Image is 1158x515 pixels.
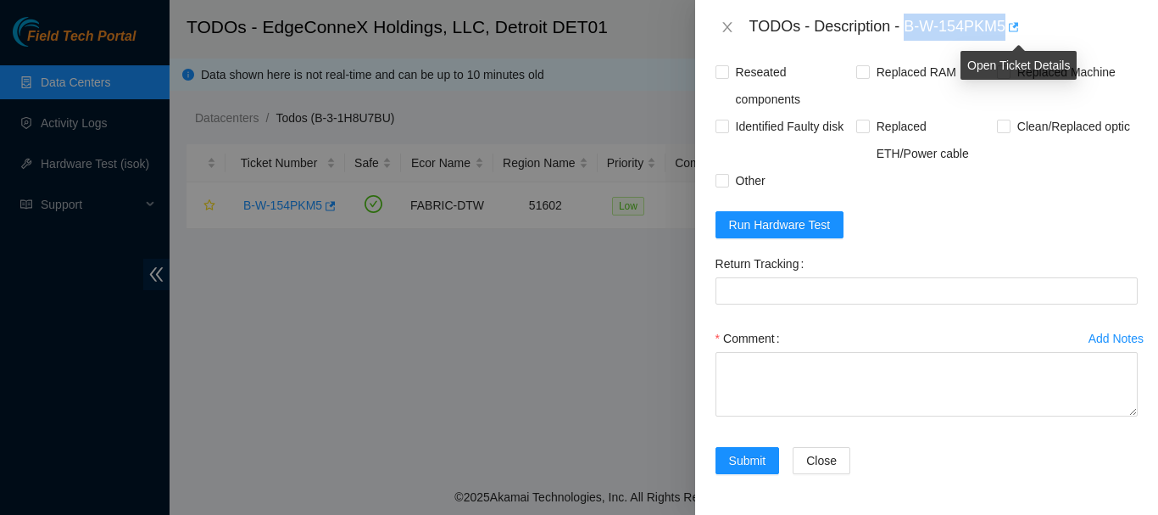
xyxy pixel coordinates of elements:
div: TODOs - Description - B-W-154PKM5 [749,14,1138,41]
span: Replaced ETH/Power cable [870,113,997,167]
button: Close [793,447,850,474]
div: Add Notes [1088,333,1144,344]
input: Return Tracking [715,277,1138,305]
span: Clean/Replaced optic [1010,113,1137,140]
span: Reseated components [729,59,856,113]
span: Close [806,451,837,470]
button: Add Notes [1088,325,1144,352]
span: Identified Faulty disk [729,113,851,140]
label: Return Tracking [715,250,811,277]
button: Close [715,20,739,36]
span: Replaced RAM [870,59,963,86]
span: Run Hardware Test [729,216,831,234]
label: Comment [715,325,787,352]
button: Submit [715,447,780,474]
span: Submit [729,451,766,470]
span: close [721,20,734,34]
div: Open Ticket Details [960,51,1077,80]
button: Run Hardware Test [715,211,844,238]
span: Other [729,167,772,194]
textarea: Comment [715,352,1138,417]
